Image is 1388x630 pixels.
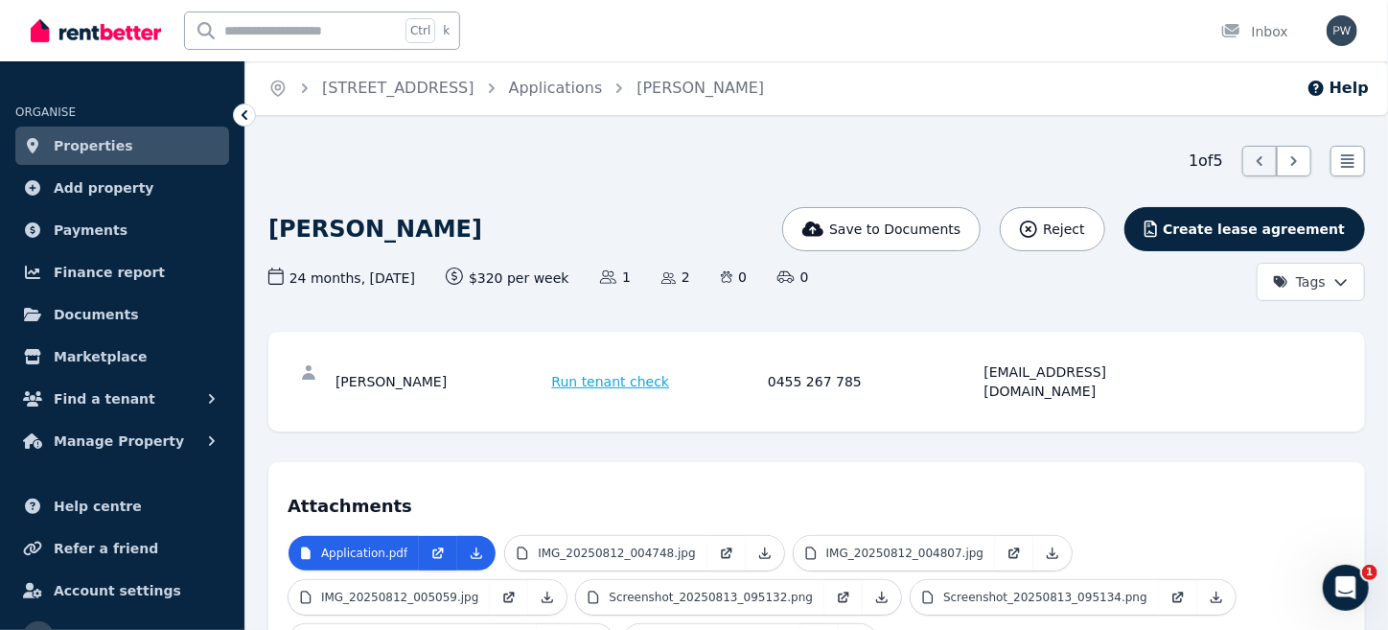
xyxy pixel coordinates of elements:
[15,295,229,334] a: Documents
[15,105,76,119] span: ORGANISE
[794,536,995,571] a: IMG_20250812_004807.jpg
[995,536,1033,571] a: Open in new Tab
[54,387,155,410] span: Find a tenant
[268,214,482,245] h1: [PERSON_NAME]
[289,580,490,615] a: IMG_20250812_005059.jpg
[984,362,1195,401] div: [EMAIL_ADDRESS][DOMAIN_NAME]
[289,536,419,571] a: Application.pdf
[490,580,528,615] a: Open in new Tab
[15,338,229,376] a: Marketplace
[1033,536,1072,571] a: Download Attachment
[768,362,979,401] div: 0455 267 785
[943,590,1147,605] p: Screenshot_20250813_095134.png
[15,572,229,610] a: Account settings
[1327,15,1357,46] img: Paul Williams
[54,176,154,199] span: Add property
[15,211,229,249] a: Payments
[1043,220,1084,239] span: Reject
[528,580,567,615] a: Download Attachment
[446,268,569,288] span: $320 per week
[1362,565,1377,580] span: 1
[54,134,133,157] span: Properties
[321,590,478,605] p: IMG_20250812_005059.jpg
[321,546,407,561] p: Application.pdf
[54,345,147,368] span: Marketplace
[600,268,631,287] span: 1
[15,422,229,460] button: Manage Property
[1124,207,1365,251] button: Create lease agreement
[1000,207,1104,251] button: Reject
[1257,263,1365,301] button: Tags
[54,219,127,242] span: Payments
[1197,580,1236,615] a: Download Attachment
[1307,77,1369,100] button: Help
[15,253,229,292] a: Finance report
[782,207,982,251] button: Save to Documents
[576,580,824,615] a: Screenshot_20250813_095132.png
[457,536,496,571] a: Download Attachment
[54,495,142,518] span: Help centre
[15,487,229,525] a: Help centre
[54,537,158,560] span: Refer a friend
[746,536,784,571] a: Download Attachment
[636,79,764,97] a: [PERSON_NAME]
[54,430,184,453] span: Manage Property
[15,529,229,568] a: Refer a friend
[1323,565,1369,611] iframe: Intercom live chat
[54,303,139,326] span: Documents
[509,79,603,97] a: Applications
[288,481,1346,520] h4: Attachments
[1163,220,1345,239] span: Create lease agreement
[405,18,435,43] span: Ctrl
[721,268,747,287] span: 0
[661,268,690,287] span: 2
[15,127,229,165] a: Properties
[54,579,181,602] span: Account settings
[419,536,457,571] a: Open in new Tab
[552,372,670,391] span: Run tenant check
[911,580,1159,615] a: Screenshot_20250813_095134.png
[826,546,983,561] p: IMG_20250812_004807.jpg
[1221,22,1288,41] div: Inbox
[1273,272,1326,292] span: Tags
[829,220,960,239] span: Save to Documents
[609,590,813,605] p: Screenshot_20250813_095132.png
[54,261,165,284] span: Finance report
[31,16,161,45] img: RentBetter
[824,580,863,615] a: Open in new Tab
[863,580,901,615] a: Download Attachment
[505,536,706,571] a: IMG_20250812_004748.jpg
[335,362,546,401] div: [PERSON_NAME]
[443,23,450,38] span: k
[1189,150,1223,173] span: 1 of 5
[707,536,746,571] a: Open in new Tab
[245,61,787,115] nav: Breadcrumb
[268,268,415,288] span: 24 months , [DATE]
[538,546,695,561] p: IMG_20250812_004748.jpg
[15,169,229,207] a: Add property
[15,380,229,418] button: Find a tenant
[1159,580,1197,615] a: Open in new Tab
[322,79,474,97] a: [STREET_ADDRESS]
[777,268,808,287] span: 0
